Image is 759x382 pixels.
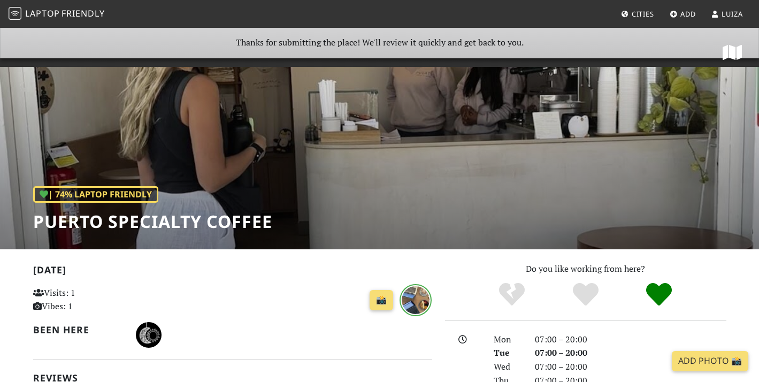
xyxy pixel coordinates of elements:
h2: Been here [33,324,124,335]
p: Do you like working from here? [445,262,726,276]
span: Laptop [25,7,60,19]
div: Definitely! [622,281,696,308]
span: Luiza [722,9,743,19]
div: Yes [549,281,623,308]
a: Add [665,4,700,24]
div: 07:00 – 20:00 [528,346,733,360]
a: less than a minute ago [400,293,432,305]
a: Cities [617,4,658,24]
img: LaptopFriendly [9,7,21,20]
h1: Puerto Specialty Coffee [33,211,272,232]
span: Add [680,9,696,19]
span: Friendly [62,7,104,19]
div: Mon [487,333,528,347]
div: Wed [487,360,528,374]
a: 📸 [370,290,393,310]
span: Cities [632,9,654,19]
div: 07:00 – 20:00 [528,360,733,374]
img: less than a minute ago [400,284,432,316]
img: 6836-luiza.jpg [136,322,162,348]
h2: [DATE] [33,264,432,280]
a: Luiza [707,4,747,24]
div: 07:00 – 20:00 [528,333,733,347]
p: Visits: 1 Vibes: 1 [33,286,158,314]
div: | 74% Laptop Friendly [33,186,158,203]
a: Add Photo 📸 [672,351,748,371]
a: LaptopFriendly LaptopFriendly [9,5,105,24]
div: Tue [487,346,528,360]
span: Luiza Zoldan [136,328,162,340]
div: No [475,281,549,308]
